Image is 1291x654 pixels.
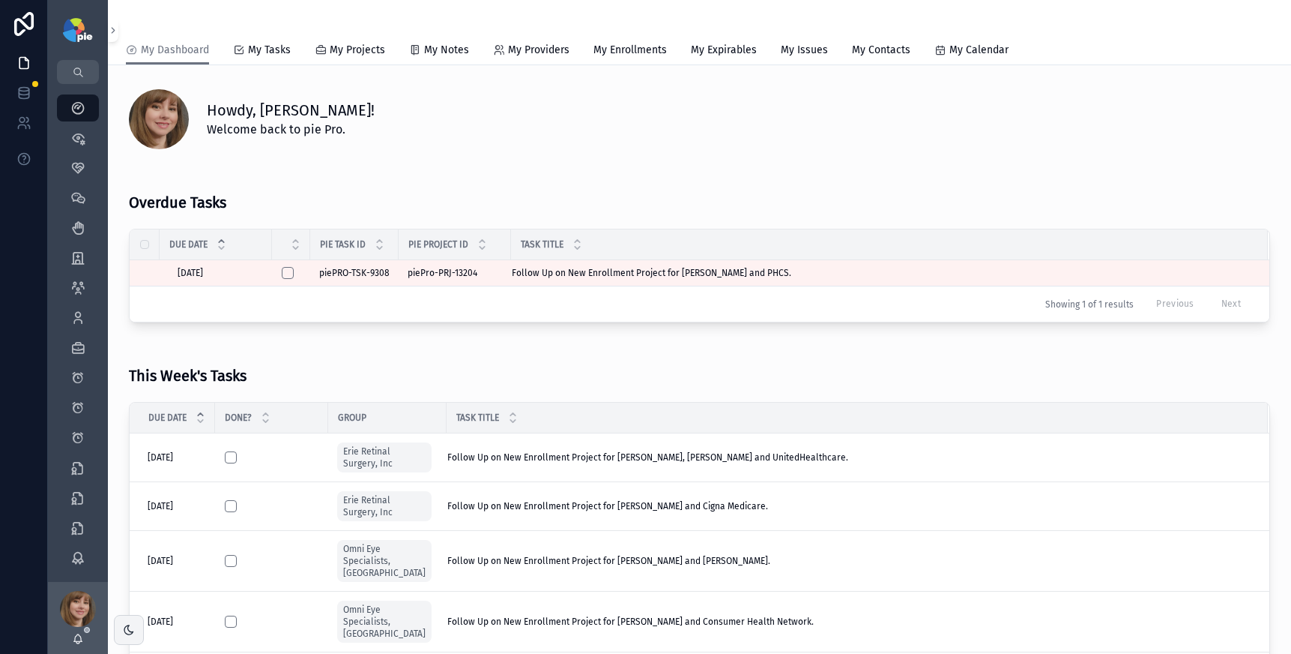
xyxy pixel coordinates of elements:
span: My Projects [330,43,385,58]
a: My Tasks [233,37,291,67]
a: Erie Retinal Surgery, Inc [337,488,438,524]
span: Welcome back to pie Pro. [207,121,375,139]
span: Erie Retinal Surgery, Inc [343,445,426,469]
iframe: Spotlight [1,72,28,99]
span: My Notes [424,43,469,58]
span: Showing 1 of 1 results [1045,298,1134,310]
a: [DATE] [148,451,206,463]
span: My Providers [508,43,569,58]
a: My Projects [315,37,385,67]
a: Follow Up on New Enrollment Project for [PERSON_NAME] and [PERSON_NAME]. [447,555,1250,567]
a: My Dashboard [126,37,209,65]
a: Erie Retinal Surgery, Inc [337,491,432,521]
span: Follow Up on New Enrollment Project for [PERSON_NAME] and [PERSON_NAME]. [447,555,770,567]
h3: This Week's Tasks [129,364,247,387]
span: Omni Eye Specialists, [GEOGRAPHIC_DATA] [343,604,426,640]
a: My Providers [493,37,569,67]
span: Task Title [521,238,563,250]
span: My Enrollments [593,43,667,58]
span: [DATE] [148,616,173,628]
a: Omni Eye Specialists, [GEOGRAPHIC_DATA] [337,540,432,582]
span: Done? [225,412,252,424]
span: My Dashboard [141,43,209,58]
span: Omni Eye Specialists, [GEOGRAPHIC_DATA] [343,543,426,579]
a: My Notes [409,37,469,67]
span: My Calendar [949,43,1009,58]
span: Pie Project ID [408,238,468,250]
a: My Issues [781,37,828,67]
span: [DATE] [148,555,173,567]
a: My Enrollments [593,37,667,67]
span: [DATE] [178,267,203,279]
div: scrollable content [48,84,108,582]
span: Follow Up on New Enrollment Project for [PERSON_NAME], [PERSON_NAME] and UnitedHealthcare. [447,451,848,463]
span: piePro-PRJ-13204 [408,267,477,279]
span: Pie Task ID [320,238,366,250]
a: Follow Up on New Enrollment Project for [PERSON_NAME], [PERSON_NAME] and UnitedHealthcare. [447,451,1250,463]
span: Task Title [456,412,499,424]
a: [DATE] [148,500,206,512]
h1: Howdy, [PERSON_NAME]! [207,100,375,121]
span: Due Date [148,412,187,424]
a: [DATE] [148,555,206,567]
span: Follow Up on New Enrollment Project for [PERSON_NAME] and Cigna Medicare. [447,500,768,512]
a: Omni Eye Specialists, [GEOGRAPHIC_DATA] [337,598,438,646]
span: Follow Up on New Enrollment Project for [PERSON_NAME] and PHCS. [512,267,791,279]
a: Omni Eye Specialists, [GEOGRAPHIC_DATA] [337,537,438,585]
span: My Contacts [852,43,910,58]
span: [DATE] [148,451,173,463]
span: Erie Retinal Surgery, Inc [343,494,426,518]
a: [DATE] [148,616,206,628]
a: Omni Eye Specialists, [GEOGRAPHIC_DATA] [337,601,432,643]
a: Follow Up on New Enrollment Project for [PERSON_NAME] and Cigna Medicare. [447,500,1250,512]
span: My Expirables [691,43,757,58]
span: Group [338,412,366,424]
a: My Contacts [852,37,910,67]
a: Follow Up on New Enrollment Project for [PERSON_NAME] and Consumer Health Network. [447,616,1250,628]
span: My Tasks [248,43,291,58]
a: Erie Retinal Surgery, Inc [337,439,438,475]
a: [DATE] [178,267,263,279]
a: piePro-PRJ-13204 [408,267,502,279]
a: Erie Retinal Surgery, Inc [337,442,432,472]
span: Due Date [169,238,208,250]
a: Follow Up on New Enrollment Project for [PERSON_NAME] and PHCS. [512,267,1250,279]
span: My Issues [781,43,828,58]
a: piePRO-TSK-9308 [319,267,390,279]
h3: Overdue Tasks [129,191,226,214]
span: Follow Up on New Enrollment Project for [PERSON_NAME] and Consumer Health Network. [447,616,814,628]
span: [DATE] [148,500,173,512]
a: My Expirables [691,37,757,67]
img: App logo [63,18,92,42]
a: My Calendar [934,37,1009,67]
